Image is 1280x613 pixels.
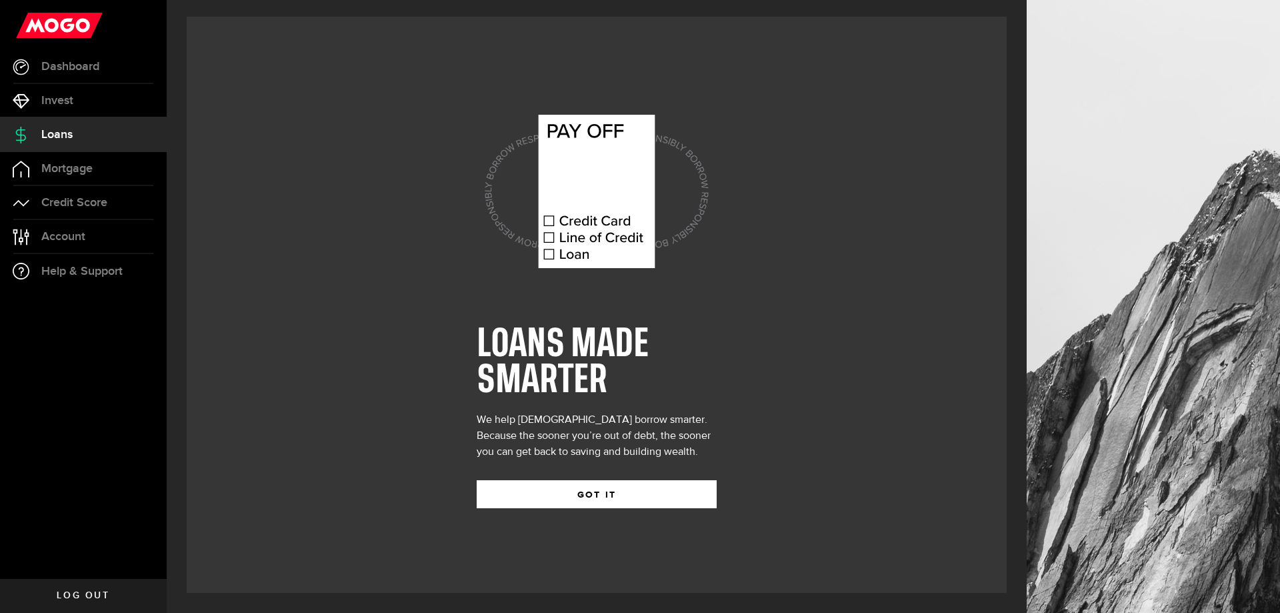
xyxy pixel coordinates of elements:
[57,591,109,600] span: Log out
[477,480,717,508] button: GOT IT
[477,412,717,460] div: We help [DEMOGRAPHIC_DATA] borrow smarter. Because the sooner you’re out of debt, the sooner you ...
[477,327,717,399] h1: LOANS MADE SMARTER
[41,265,123,277] span: Help & Support
[41,61,99,73] span: Dashboard
[41,95,73,107] span: Invest
[41,129,73,141] span: Loans
[41,197,107,209] span: Credit Score
[41,163,93,175] span: Mortgage
[41,231,85,243] span: Account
